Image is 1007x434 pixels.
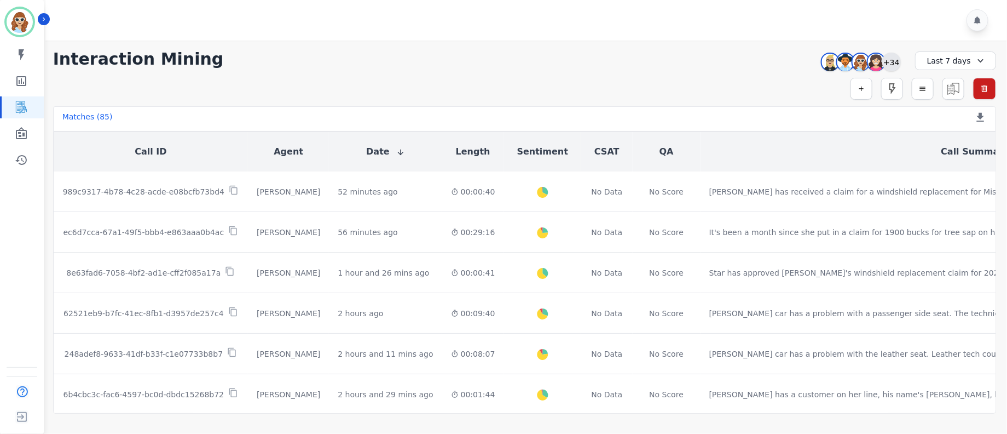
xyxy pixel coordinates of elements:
div: 00:08:07 [451,349,495,359]
button: Length [456,145,490,158]
div: No Score [649,227,684,238]
div: No Score [649,349,684,359]
p: 8e63fad6-7058-4bf2-ad1e-cff2f085a17a [66,267,221,278]
div: 00:00:40 [451,186,495,197]
button: QA [659,145,674,158]
div: [PERSON_NAME] [257,389,320,400]
button: Call ID [135,145,166,158]
div: 00:00:41 [451,267,495,278]
div: [PERSON_NAME] [257,349,320,359]
div: Last 7 days [915,52,996,70]
div: [PERSON_NAME] [257,227,320,238]
div: 1 hour and 26 mins ago [338,267,429,278]
div: No Score [649,267,684,278]
div: 2 hours ago [338,308,383,319]
div: No Score [649,308,684,319]
div: 2 hours and 29 mins ago [338,389,433,400]
h1: Interaction Mining [53,49,224,69]
div: No Data [590,389,624,400]
div: No Data [590,267,624,278]
p: ec6d7cca-67a1-49f5-bbb4-e863aaa0b4ac [63,227,224,238]
div: No Data [590,186,624,197]
p: 248adef8-9633-41df-b33f-c1e07733b8b7 [65,349,223,359]
div: 2 hours and 11 mins ago [338,349,433,359]
div: [PERSON_NAME] [257,186,320,197]
div: [PERSON_NAME] [257,267,320,278]
p: 6b4cbc3c-fac6-4597-bc0d-dbdc15268b72 [63,389,224,400]
button: Date [366,145,405,158]
p: 62521eb9-b7fc-41ec-8fb1-d3957de257c4 [63,308,224,319]
div: 00:01:44 [451,389,495,400]
div: No Data [590,349,624,359]
p: 989c9317-4b78-4c28-acde-e08bcfb73bd4 [63,186,224,197]
div: Matches ( 85 ) [62,111,113,127]
div: No Score [649,389,684,400]
div: 00:29:16 [451,227,495,238]
div: No Score [649,186,684,197]
div: No Data [590,227,624,238]
div: 52 minutes ago [338,186,397,197]
div: 00:09:40 [451,308,495,319]
div: 56 minutes ago [338,227,397,238]
img: Bordered avatar [7,9,33,35]
button: CSAT [594,145,620,158]
button: Agent [274,145,303,158]
div: +34 [882,53,901,71]
button: Sentiment [517,145,568,158]
div: [PERSON_NAME] [257,308,320,319]
div: No Data [590,308,624,319]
